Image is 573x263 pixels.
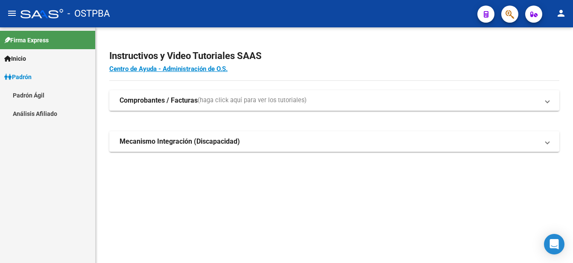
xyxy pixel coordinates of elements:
[544,234,564,254] div: Open Intercom Messenger
[109,48,559,64] h2: Instructivos y Video Tutoriales SAAS
[109,131,559,152] mat-expansion-panel-header: Mecanismo Integración (Discapacidad)
[4,35,49,45] span: Firma Express
[198,96,307,105] span: (haga click aquí para ver los tutoriales)
[4,54,26,63] span: Inicio
[556,8,566,18] mat-icon: person
[67,4,110,23] span: - OSTPBA
[7,8,17,18] mat-icon: menu
[120,96,198,105] strong: Comprobantes / Facturas
[109,90,559,111] mat-expansion-panel-header: Comprobantes / Facturas(haga click aquí para ver los tutoriales)
[109,65,228,73] a: Centro de Ayuda - Administración de O.S.
[120,137,240,146] strong: Mecanismo Integración (Discapacidad)
[4,72,32,82] span: Padrón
